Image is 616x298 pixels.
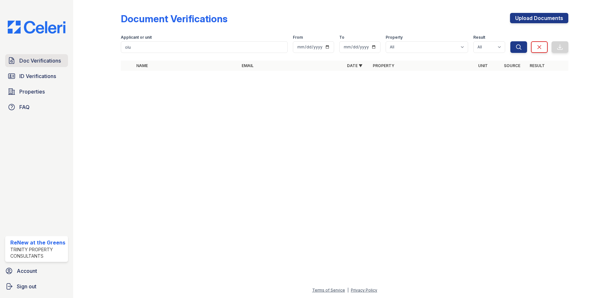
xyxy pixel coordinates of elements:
[17,283,36,290] span: Sign out
[478,63,488,68] a: Unit
[19,72,56,80] span: ID Verifications
[3,264,71,277] a: Account
[504,63,520,68] a: Source
[5,54,68,67] a: Doc Verifications
[121,41,288,53] input: Search by name, email, or unit number
[5,101,68,114] a: FAQ
[530,63,545,68] a: Result
[3,280,71,293] a: Sign out
[5,70,68,83] a: ID Verifications
[3,21,71,34] img: CE_Logo_Blue-a8612792a0a2168367f1c8372b55b34899dd931a85d93a1a3d3e32e68fde9ad4.png
[347,63,362,68] a: Date ▼
[351,288,377,293] a: Privacy Policy
[121,13,227,25] div: Document Verifications
[242,63,254,68] a: Email
[473,35,485,40] label: Result
[17,267,37,275] span: Account
[19,103,30,111] span: FAQ
[312,288,345,293] a: Terms of Service
[10,246,65,259] div: Trinity Property Consultants
[10,239,65,246] div: ReNew at the Greens
[121,35,152,40] label: Applicant or unit
[19,88,45,95] span: Properties
[510,13,568,23] a: Upload Documents
[347,288,349,293] div: |
[19,57,61,65] span: Doc Verifications
[5,85,68,98] a: Properties
[386,35,403,40] label: Property
[339,35,344,40] label: To
[293,35,303,40] label: From
[373,63,394,68] a: Property
[136,63,148,68] a: Name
